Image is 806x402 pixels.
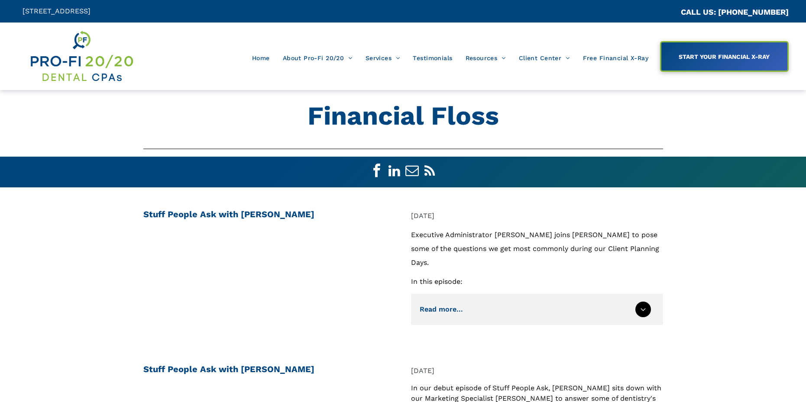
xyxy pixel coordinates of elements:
[676,49,773,64] span: START YOUR FINANCIAL X-RAY
[411,231,659,267] span: Executive Administrator [PERSON_NAME] joins [PERSON_NAME] to pose some of the questions we get mo...
[406,50,459,66] a: Testimonials
[576,50,655,66] a: Free Financial X-Ray
[411,367,434,375] span: [DATE]
[404,163,420,181] a: email
[369,163,384,181] a: facebook
[420,302,463,316] div: Read more...
[359,50,407,66] a: Services
[143,364,314,374] span: Stuff People Ask with [PERSON_NAME]
[411,277,463,286] span: In this episode:
[143,209,314,219] span: Stuff People Ask with [PERSON_NAME]
[411,212,434,220] span: [DATE]
[644,8,681,16] span: CA::CALLC
[386,163,402,181] a: linkedin
[660,41,789,72] a: START YOUR FINANCIAL X-RAY
[422,163,437,181] a: rss
[459,50,512,66] a: Resources
[276,50,359,66] a: About Pro-Fi 20/20
[512,50,576,66] a: Client Center
[246,50,276,66] a: Home
[308,100,499,131] strong: Financial Floss
[23,7,91,15] span: [STREET_ADDRESS]
[681,7,789,16] a: CALL US: [PHONE_NUMBER]
[29,29,134,84] img: Get Dental CPA Consulting, Bookkeeping, & Bank Loans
